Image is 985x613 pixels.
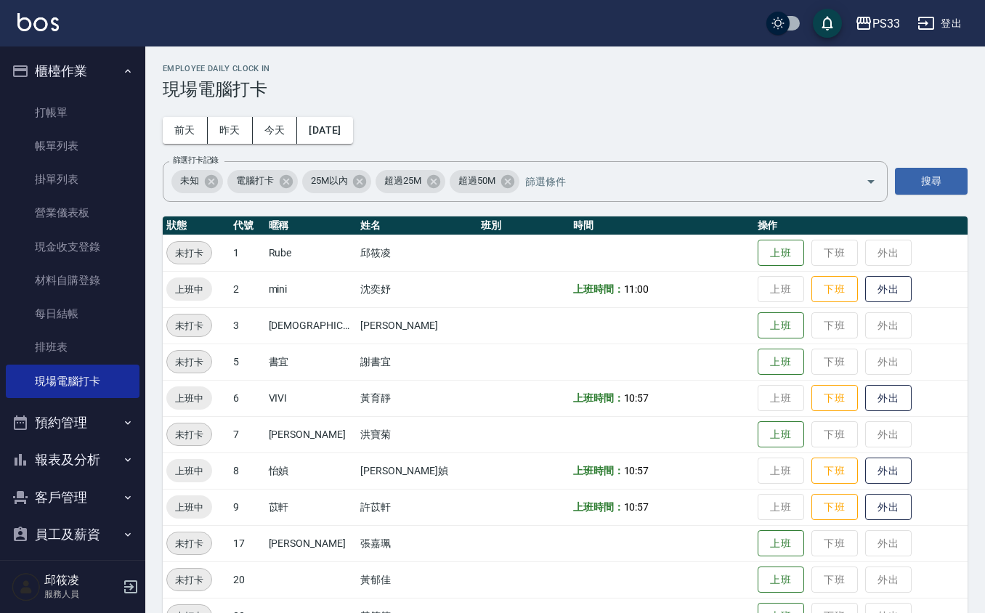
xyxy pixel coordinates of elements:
[357,452,477,489] td: [PERSON_NAME]媜
[569,216,754,235] th: 時間
[12,572,41,601] img: Person
[265,489,357,525] td: 苡軒
[865,458,912,484] button: 外出
[357,525,477,561] td: 張嘉珮
[573,283,624,295] b: 上班時間：
[573,465,624,476] b: 上班時間：
[624,465,649,476] span: 10:57
[357,380,477,416] td: 黃育靜
[230,380,264,416] td: 6
[265,216,357,235] th: 暱稱
[357,489,477,525] td: 許苡軒
[6,404,139,442] button: 預約管理
[227,174,283,188] span: 電腦打卡
[227,170,298,193] div: 電腦打卡
[171,170,223,193] div: 未知
[758,567,804,593] button: 上班
[230,525,264,561] td: 17
[895,168,968,195] button: 搜尋
[44,573,118,588] h5: 邱筱凌
[357,416,477,452] td: 洪寶菊
[624,392,649,404] span: 10:57
[357,271,477,307] td: 沈奕妤
[811,494,858,521] button: 下班
[357,561,477,598] td: 黃郁佳
[624,501,649,513] span: 10:57
[302,174,357,188] span: 25M以內
[265,416,357,452] td: [PERSON_NAME]
[6,441,139,479] button: 報表及分析
[265,271,357,307] td: mini
[849,9,906,38] button: PS33
[167,245,211,261] span: 未打卡
[6,96,139,129] a: 打帳單
[208,117,253,144] button: 昨天
[17,13,59,31] img: Logo
[477,216,569,235] th: 班別
[302,170,372,193] div: 25M以內
[265,525,357,561] td: [PERSON_NAME]
[450,174,504,188] span: 超過50M
[166,282,212,297] span: 上班中
[265,452,357,489] td: 怡媜
[912,10,968,37] button: 登出
[265,235,357,271] td: Rube
[163,64,968,73] h2: Employee Daily Clock In
[265,307,357,344] td: [DEMOGRAPHIC_DATA][PERSON_NAME]
[376,174,430,188] span: 超過25M
[6,365,139,398] a: 現場電腦打卡
[758,530,804,557] button: 上班
[167,572,211,588] span: 未打卡
[758,240,804,267] button: 上班
[167,354,211,370] span: 未打卡
[167,318,211,333] span: 未打卡
[173,155,219,166] label: 篩選打卡記錄
[6,516,139,553] button: 員工及薪資
[376,170,445,193] div: 超過25M
[872,15,900,33] div: PS33
[865,494,912,521] button: 外出
[865,385,912,412] button: 外出
[357,216,477,235] th: 姓名
[6,230,139,264] a: 現金收支登錄
[163,216,230,235] th: 狀態
[6,52,139,90] button: 櫃檯作業
[166,500,212,515] span: 上班中
[758,312,804,339] button: 上班
[230,452,264,489] td: 8
[44,588,118,601] p: 服務人員
[6,163,139,196] a: 掛單列表
[6,196,139,230] a: 營業儀表板
[265,380,357,416] td: VIVI
[357,344,477,380] td: 謝書宜
[167,536,211,551] span: 未打卡
[6,264,139,297] a: 材料自購登錄
[758,349,804,375] button: 上班
[573,501,624,513] b: 上班時間：
[813,9,842,38] button: save
[230,271,264,307] td: 2
[166,463,212,479] span: 上班中
[230,307,264,344] td: 3
[450,170,519,193] div: 超過50M
[758,421,804,448] button: 上班
[6,129,139,163] a: 帳單列表
[163,79,968,100] h3: 現場電腦打卡
[297,117,352,144] button: [DATE]
[167,427,211,442] span: 未打卡
[6,479,139,516] button: 客戶管理
[859,170,883,193] button: Open
[265,344,357,380] td: 書宜
[357,307,477,344] td: [PERSON_NAME]
[230,489,264,525] td: 9
[166,391,212,406] span: 上班中
[253,117,298,144] button: 今天
[811,276,858,303] button: 下班
[230,235,264,271] td: 1
[811,458,858,484] button: 下班
[163,117,208,144] button: 前天
[865,276,912,303] button: 外出
[230,561,264,598] td: 20
[230,416,264,452] td: 7
[230,216,264,235] th: 代號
